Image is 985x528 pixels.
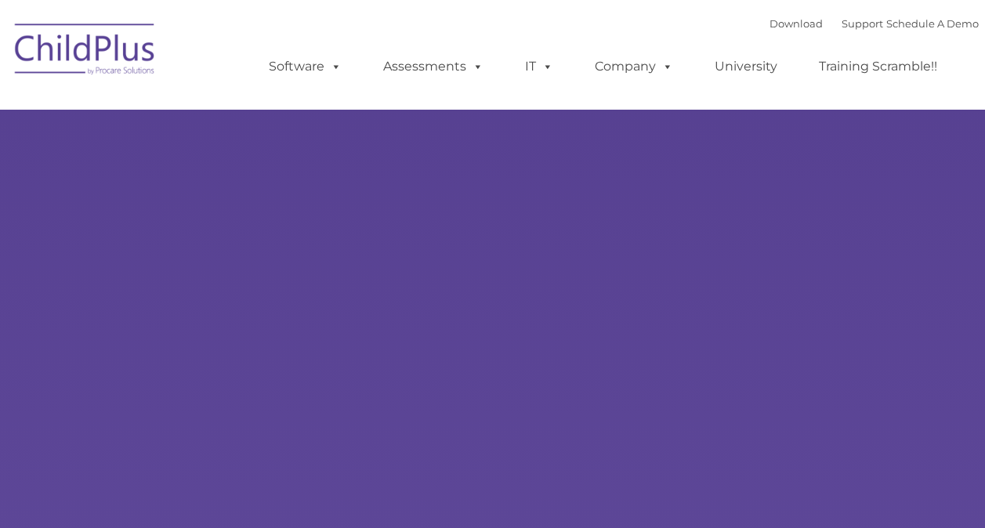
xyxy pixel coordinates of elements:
a: Assessments [368,51,499,82]
a: Company [579,51,689,82]
a: Training Scramble!! [803,51,953,82]
a: University [699,51,793,82]
font: | [770,17,979,30]
a: Download [770,17,823,30]
a: Support [842,17,883,30]
a: Schedule A Demo [886,17,979,30]
img: ChildPlus by Procare Solutions [7,13,164,91]
a: Software [253,51,357,82]
a: IT [509,51,569,82]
